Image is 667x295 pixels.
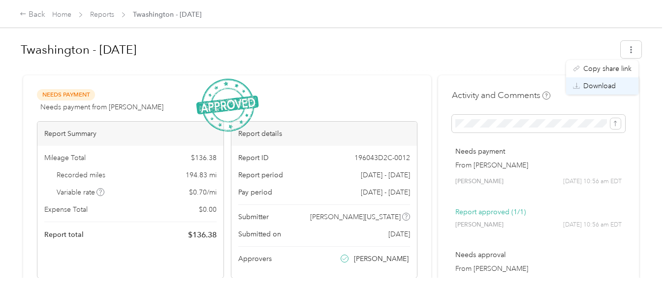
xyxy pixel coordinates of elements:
[310,212,401,222] span: [PERSON_NAME][US_STATE]
[52,10,71,19] a: Home
[20,9,45,21] div: Back
[354,254,409,264] span: [PERSON_NAME]
[563,177,622,186] span: [DATE] 10:56 am EDT
[455,177,504,186] span: [PERSON_NAME]
[196,78,258,131] img: ApprovedStamp
[57,187,105,197] span: Variable rate
[238,170,283,180] span: Report period
[238,212,269,222] span: Submitter
[455,263,622,274] p: From [PERSON_NAME]
[186,170,217,180] span: 194.83 mi
[455,250,622,260] p: Needs approval
[189,187,217,197] span: $ 0.70 / mi
[40,102,163,112] span: Needs payment from [PERSON_NAME]
[455,146,622,157] p: Needs payment
[191,153,217,163] span: $ 136.38
[188,229,217,241] span: $ 136.38
[455,160,622,170] p: From [PERSON_NAME]
[238,254,272,264] span: Approvers
[37,122,223,146] div: Report Summary
[361,187,410,197] span: [DATE] - [DATE]
[57,170,105,180] span: Recorded miles
[563,221,622,229] span: [DATE] 10:56 am EDT
[133,9,201,20] span: Twashington - [DATE]
[44,153,86,163] span: Mileage Total
[583,81,616,91] span: Download
[21,38,614,62] h1: Twashington - Aug 2025
[231,122,417,146] div: Report details
[452,89,550,101] h4: Activity and Comments
[37,89,95,100] span: Needs Payment
[44,229,84,240] span: Report total
[455,207,622,217] p: Report approved (1/1)
[612,240,667,295] iframe: Everlance-gr Chat Button Frame
[354,153,410,163] span: 196043D2C-0012
[238,229,281,239] span: Submitted on
[238,153,269,163] span: Report ID
[583,64,632,74] span: Copy share link
[388,229,410,239] span: [DATE]
[361,170,410,180] span: [DATE] - [DATE]
[238,187,272,197] span: Pay period
[90,10,114,19] a: Reports
[199,204,217,215] span: $ 0.00
[455,221,504,229] span: [PERSON_NAME]
[44,204,88,215] span: Expense Total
